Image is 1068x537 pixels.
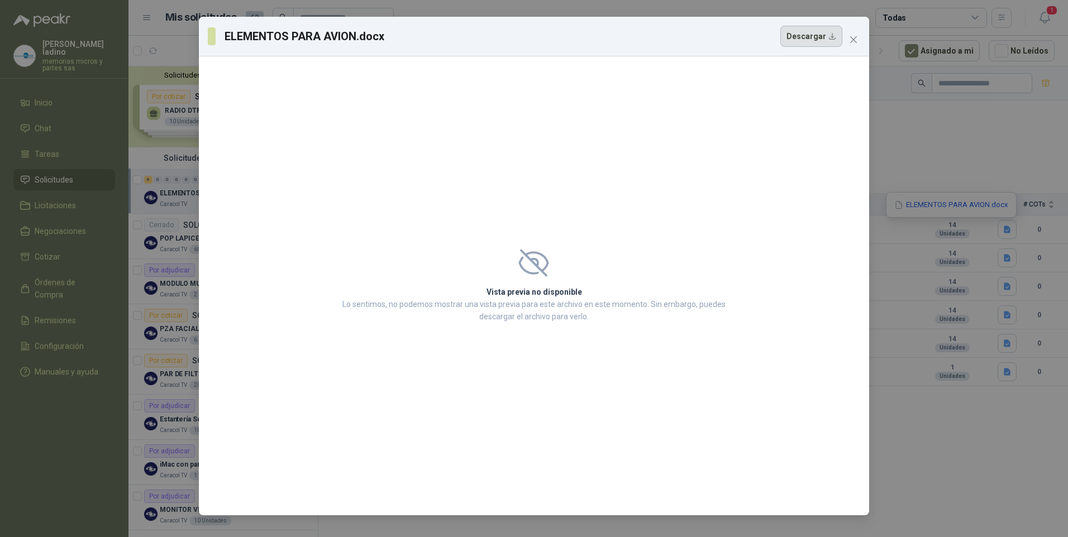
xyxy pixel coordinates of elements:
p: Lo sentimos, no podemos mostrar una vista previa para este archivo en este momento. Sin embargo, ... [339,298,729,323]
h2: Vista previa no disponible [339,286,729,298]
span: close [849,35,858,44]
button: Descargar [780,26,842,47]
button: Close [845,31,862,49]
h3: ELEMENTOS PARA AVION.docx [225,28,385,45]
